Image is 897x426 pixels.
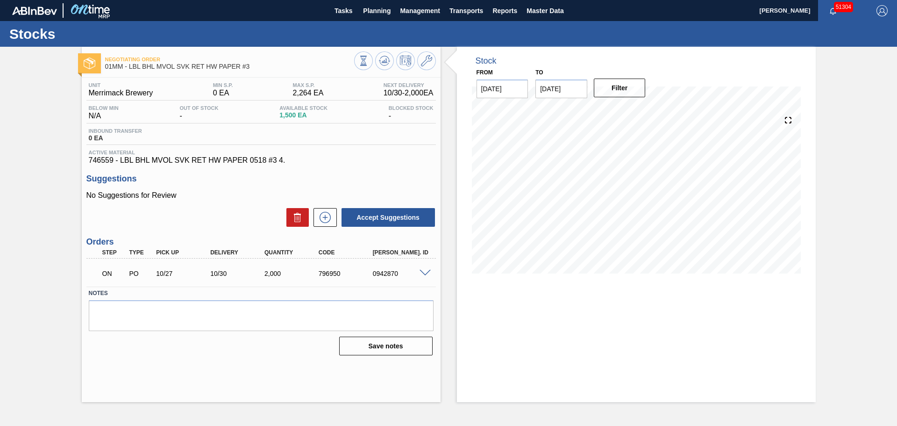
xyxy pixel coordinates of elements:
div: Purchase order [127,270,155,277]
div: 796950 [316,270,377,277]
div: - [386,105,436,120]
div: Code [316,249,377,256]
span: MIN S.P. [213,82,233,88]
div: Accept Suggestions [337,207,436,228]
span: Negotiating Order [105,57,354,62]
button: Save notes [339,337,433,355]
span: Master Data [527,5,563,16]
span: Planning [363,5,391,16]
div: - [178,105,221,120]
h3: Suggestions [86,174,436,184]
div: 0942870 [370,270,431,277]
div: Negotiating Order [100,263,128,284]
p: ON [102,270,126,277]
span: Out Of Stock [180,105,219,111]
button: Stocks Overview [354,51,373,70]
div: Delivery [208,249,269,256]
label: Notes [89,287,434,300]
span: Next Delivery [384,82,434,88]
div: N/A [86,105,121,120]
span: Below Min [89,105,119,111]
div: New suggestion [309,208,337,227]
span: Unit [89,82,153,88]
img: Ícone [84,58,95,69]
button: Go to Master Data / General [417,51,436,70]
span: Management [400,5,440,16]
button: Notifications [818,4,848,17]
span: 746559 - LBL BHL MVOL SVK RET HW PAPER 0518 #3 4. [89,156,434,165]
span: Available Stock [279,105,327,111]
div: 10/30/2025 [208,270,269,277]
div: Stock [476,56,497,66]
span: 0 EA [89,135,142,142]
h1: Stocks [9,29,175,39]
span: 2,264 EA [293,89,324,97]
label: From [477,69,493,76]
div: 2,000 [262,270,323,277]
span: Active Material [89,150,434,155]
div: Quantity [262,249,323,256]
span: MAX S.P. [293,82,324,88]
span: Blocked Stock [389,105,434,111]
span: Merrimack Brewery [89,89,153,97]
div: Delete Suggestions [282,208,309,227]
span: 51304 [834,2,853,12]
span: 1,500 EA [279,112,327,119]
span: 10/30 - 2,000 EA [384,89,434,97]
button: Accept Suggestions [342,208,435,227]
button: Filter [594,79,646,97]
label: to [535,69,543,76]
h3: Orders [86,237,436,247]
input: mm/dd/yyyy [477,79,528,98]
button: Schedule Inventory [396,51,415,70]
div: Type [127,249,155,256]
span: Inbound Transfer [89,128,142,134]
span: Reports [492,5,517,16]
div: 10/27/2025 [154,270,214,277]
div: Step [100,249,128,256]
span: Tasks [333,5,354,16]
p: No Suggestions for Review [86,191,436,200]
button: Update Chart [375,51,394,70]
div: Pick up [154,249,214,256]
div: [PERSON_NAME]. ID [370,249,431,256]
img: TNhmsLtSVTkK8tSr43FrP2fwEKptu5GPRR3wAAAABJRU5ErkJggg== [12,7,57,15]
span: Transports [449,5,483,16]
input: mm/dd/yyyy [535,79,587,98]
span: 01MM - LBL BHL MVOL SVK RET HW PAPER #3 [105,63,354,70]
img: Logout [876,5,888,16]
span: 0 EA [213,89,233,97]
